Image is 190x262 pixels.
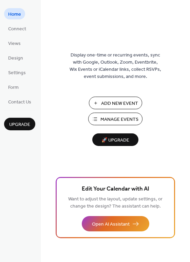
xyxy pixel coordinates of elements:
[4,52,27,63] a: Design
[89,97,142,109] button: Add New Event
[4,81,23,93] a: Form
[68,195,163,211] span: Want to adjust the layout, update settings, or change the design? The assistant can help.
[70,52,161,80] span: Display one-time or recurring events, sync with Google, Outlook, Zoom, Eventbrite, Wix Events or ...
[4,67,30,78] a: Settings
[8,69,26,77] span: Settings
[96,136,134,145] span: 🚀 Upgrade
[100,116,138,123] span: Manage Events
[8,84,19,91] span: Form
[88,113,142,125] button: Manage Events
[4,37,25,49] a: Views
[8,99,31,106] span: Contact Us
[4,23,30,34] a: Connect
[8,40,21,47] span: Views
[9,121,30,128] span: Upgrade
[4,118,35,130] button: Upgrade
[82,216,149,231] button: Open AI Assistant
[82,184,149,194] span: Edit Your Calendar with AI
[8,26,26,33] span: Connect
[101,100,138,107] span: Add New Event
[4,96,35,107] a: Contact Us
[8,55,23,62] span: Design
[8,11,21,18] span: Home
[92,221,130,228] span: Open AI Assistant
[92,133,138,146] button: 🚀 Upgrade
[4,8,25,19] a: Home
